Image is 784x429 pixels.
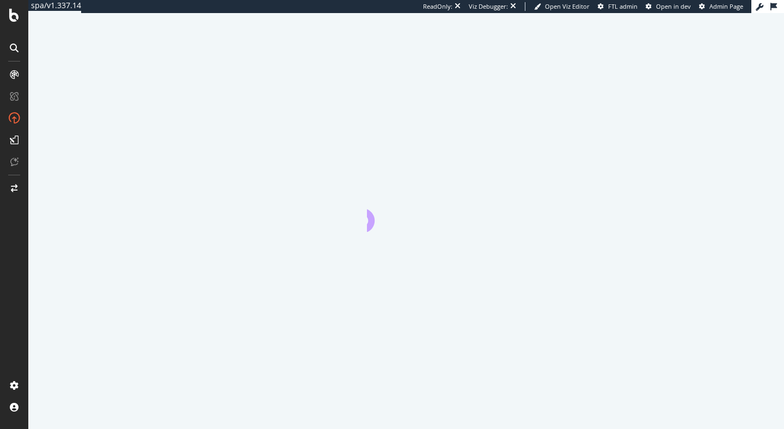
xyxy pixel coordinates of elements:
[367,193,445,232] div: animation
[545,2,590,10] span: Open Viz Editor
[709,2,743,10] span: Admin Page
[608,2,638,10] span: FTL admin
[598,2,638,11] a: FTL admin
[423,2,452,11] div: ReadOnly:
[534,2,590,11] a: Open Viz Editor
[656,2,691,10] span: Open in dev
[469,2,508,11] div: Viz Debugger:
[699,2,743,11] a: Admin Page
[646,2,691,11] a: Open in dev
